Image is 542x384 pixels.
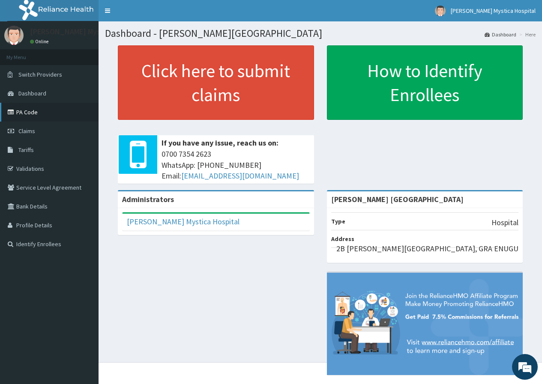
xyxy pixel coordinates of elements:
[50,108,118,194] span: We're online!
[4,26,24,45] img: User Image
[327,273,523,375] img: provider-team-banner.png
[162,138,278,148] b: If you have any issue, reach us on:
[18,127,35,135] span: Claims
[105,28,536,39] h1: Dashboard - [PERSON_NAME][GEOGRAPHIC_DATA]
[4,234,163,264] textarea: Type your message and hit 'Enter'
[435,6,446,16] img: User Image
[491,217,518,228] p: Hospital
[118,45,314,120] a: Click here to submit claims
[181,171,299,181] a: [EMAIL_ADDRESS][DOMAIN_NAME]
[485,31,516,38] a: Dashboard
[18,89,46,97] span: Dashboard
[331,194,464,204] strong: [PERSON_NAME] [GEOGRAPHIC_DATA]
[45,48,144,59] div: Chat with us now
[18,71,62,78] span: Switch Providers
[331,217,345,225] b: Type
[327,45,523,120] a: How to Identify Enrollees
[451,7,536,15] span: [PERSON_NAME] Mystica Hospital
[16,43,35,64] img: d_794563401_company_1708531726252_794563401
[30,28,143,36] p: [PERSON_NAME] Mystica Hospital
[336,243,518,254] p: 2B [PERSON_NAME][GEOGRAPHIC_DATA], GRA ENUGU
[18,146,34,154] span: Tariffs
[331,235,354,243] b: Address
[122,194,174,204] b: Administrators
[162,149,310,182] span: 0700 7354 2623 WhatsApp: [PHONE_NUMBER] Email:
[30,39,51,45] a: Online
[141,4,161,25] div: Minimize live chat window
[127,217,240,226] a: [PERSON_NAME] Mystica Hospital
[517,31,536,38] li: Here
